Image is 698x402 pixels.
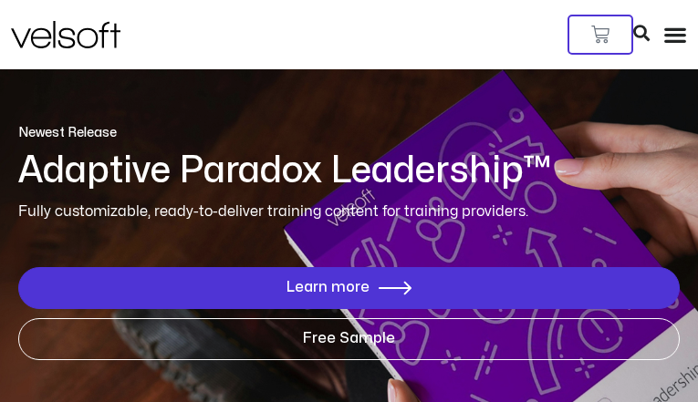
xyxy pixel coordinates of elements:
[11,21,120,48] img: Velsoft Training Materials
[18,201,680,223] p: Fully customizable, ready-to-deliver training content for training providers.
[286,280,370,296] span: Learn more
[303,331,395,347] span: Free Sample
[18,151,680,191] h1: Adaptive Paradox Leadership™
[18,124,680,142] p: Newest Release
[663,23,687,46] div: Menu Toggle
[18,267,680,309] a: Learn more
[18,318,680,360] a: Free Sample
